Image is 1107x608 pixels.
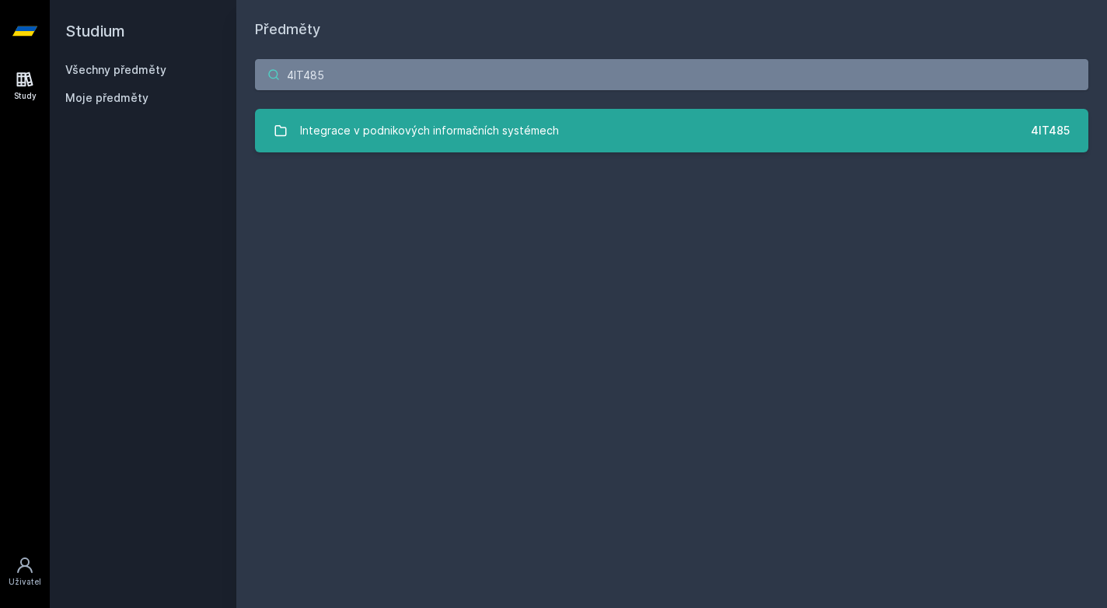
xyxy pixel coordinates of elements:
[3,62,47,110] a: Study
[9,576,41,588] div: Uživatel
[255,19,1088,40] h1: Předměty
[1031,123,1070,138] div: 4IT485
[65,90,148,106] span: Moje předměty
[255,109,1088,152] a: Integrace v podnikových informačních systémech 4IT485
[14,90,37,102] div: Study
[255,59,1088,90] input: Název nebo ident předmětu…
[3,548,47,596] a: Uživatel
[300,115,559,146] div: Integrace v podnikových informačních systémech
[65,63,166,76] a: Všechny předměty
